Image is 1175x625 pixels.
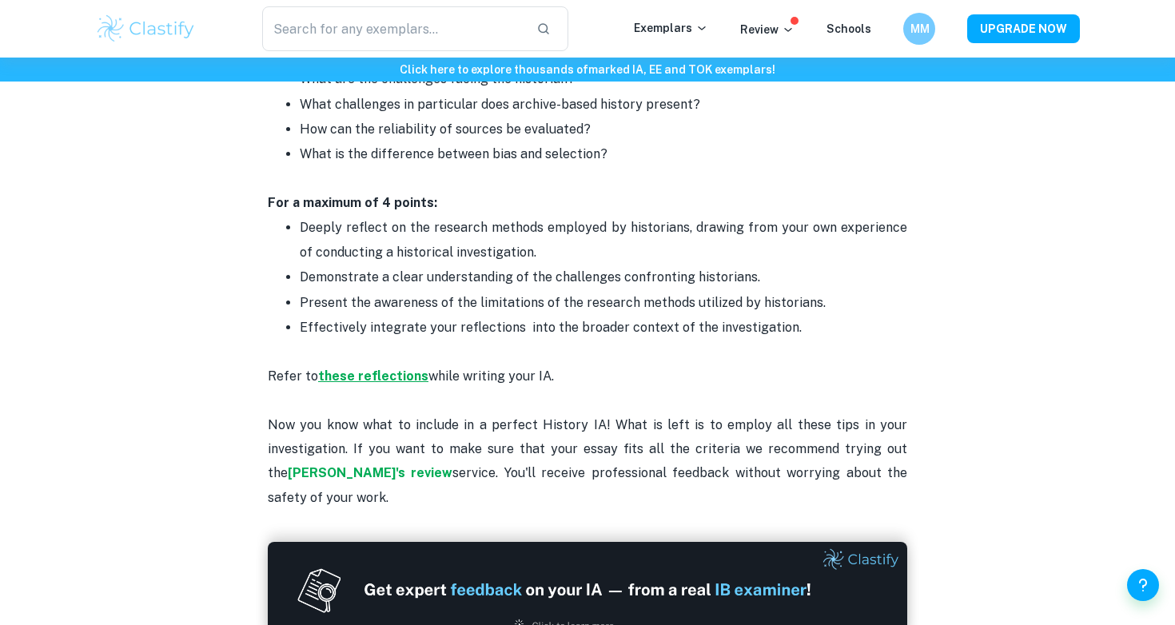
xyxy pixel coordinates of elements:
span: How can the reliability of sources be evaluated? [300,121,591,137]
h6: Click here to explore thousands of marked IA, EE and TOK exemplars ! [3,61,1172,78]
p: Exemplars [634,19,708,37]
a: these reflections [318,368,428,384]
span: Deeply reflect on the research methods employed by historians, drawing from your own experience o... [300,220,910,259]
p: Refer to while writing your IA. Now you know what to include in a perfect History IA! What is lef... [268,340,907,510]
span: Present the awareness of the limitations of the research methods utilized by historians. [300,295,826,310]
a: Schools [826,22,871,35]
p: Review [740,21,795,38]
a: [PERSON_NAME]'s review [288,465,452,480]
button: MM [903,13,935,45]
strong: For a maximum of 4 points: [268,195,437,210]
button: UPGRADE NOW [967,14,1080,43]
h6: MM [910,20,929,38]
img: Clastify logo [95,13,197,45]
input: Search for any exemplars... [262,6,524,51]
span: What is the difference between bias and selection? [300,146,607,161]
span: Effectively integrate your reflections into the broader context of the investigation. [300,320,802,335]
span: What challenges in particular does archive-based history present? [300,97,700,112]
button: Help and Feedback [1127,569,1159,601]
span: Demonstrate a clear understanding of the challenges confronting historians. [300,269,760,285]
